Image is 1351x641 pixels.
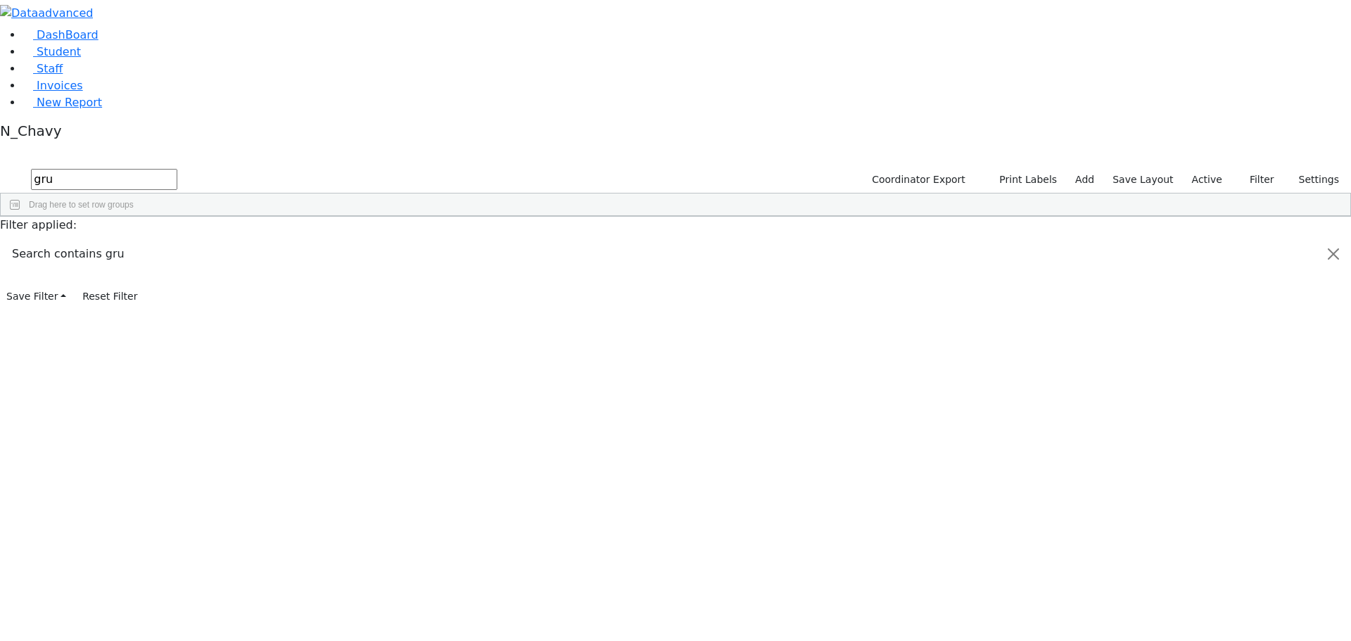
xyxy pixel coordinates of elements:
a: Staff [23,62,63,75]
span: Drag here to set row groups [29,200,134,210]
span: New Report [37,96,102,109]
button: Save Layout [1106,169,1179,191]
input: Search [31,169,177,190]
a: Student [23,45,81,58]
span: Staff [37,62,63,75]
a: Invoices [23,79,83,92]
button: Filter [1231,169,1281,191]
a: New Report [23,96,102,109]
span: DashBoard [37,28,99,42]
span: Invoices [37,79,83,92]
button: Close [1317,234,1350,274]
button: Reset Filter [76,286,144,307]
a: Add [1069,169,1101,191]
button: Coordinator Export [863,169,972,191]
button: Settings [1281,169,1345,191]
label: Active [1186,169,1229,191]
span: Student [37,45,81,58]
button: Print Labels [983,169,1063,191]
a: DashBoard [23,28,99,42]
